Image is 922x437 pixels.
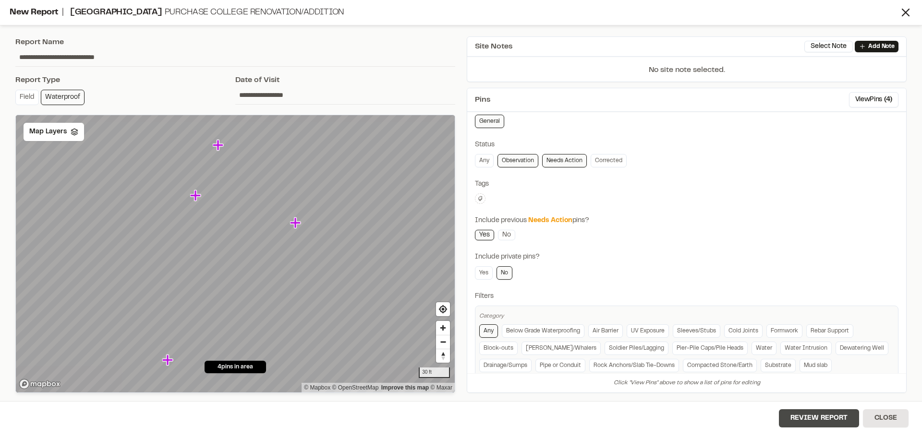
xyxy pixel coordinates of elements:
a: Yes [475,266,493,280]
a: General [475,115,504,128]
button: Zoom in [436,321,450,335]
div: Map marker [190,189,203,202]
a: Any [479,324,498,338]
span: 4 pins in area [218,363,253,371]
button: ViewPins (4) [849,92,898,107]
a: Yes [475,230,494,240]
div: New Report [10,6,899,19]
p: Add Note [868,42,895,51]
a: Below Grade Waterproofing [502,324,584,338]
a: Soldier Piles/Lagging [605,342,668,355]
span: Site Notes [475,41,512,52]
a: Water [752,342,776,355]
span: ( 4 ) [884,94,892,105]
a: UV Exposure [627,324,669,338]
div: Include private pins? [475,252,898,262]
a: Pipe or Conduit [535,359,585,372]
a: Mapbox [304,384,330,391]
button: Edit Tags [475,193,485,204]
a: No [497,266,512,280]
a: Maxar [430,384,452,391]
a: Substrate [761,359,796,372]
button: Close [863,409,909,427]
a: Map feedback [381,384,429,391]
a: Corrected [591,154,627,167]
a: Sleeves/Stubs [673,324,720,338]
a: Rebar Support [806,324,853,338]
div: Map marker [290,217,303,229]
div: Category [479,312,894,320]
a: No [498,230,515,240]
a: Compacted Stone/Earth [683,359,757,372]
span: [GEOGRAPHIC_DATA] [70,9,162,16]
a: Mud slab [800,359,832,372]
a: Water Intrusion [780,342,832,355]
div: Include previous pins? [475,215,898,226]
button: Select Note [804,41,853,52]
button: Review Report [779,409,859,427]
span: Zoom out [436,335,450,349]
span: Purchase College Renovation/Addition [165,9,344,16]
div: Report Type [15,74,235,86]
span: Needs Action [528,218,572,224]
a: Drainage/Sumps [479,359,532,372]
div: Date of Visit [235,74,455,86]
div: Status [475,140,898,150]
a: OpenStreetMap [332,384,379,391]
div: Report Name [15,36,455,48]
a: Air Barrier [588,324,623,338]
button: Find my location [436,302,450,316]
a: Rock Anchors/Slab Tie-Downs [589,359,679,372]
div: Click "View Pins" above to show a list of pins for editing [467,373,906,392]
div: Filters [475,291,898,302]
button: Reset bearing to north [436,349,450,363]
a: Cold Joints [724,324,763,338]
button: Zoom out [436,335,450,349]
a: Observation [497,154,538,167]
div: Tags [475,179,898,189]
a: [PERSON_NAME]/Whalers [522,342,601,355]
p: No site note selected. [467,64,906,82]
div: Map marker [162,354,175,366]
div: 30 ft [419,367,450,378]
a: Any [475,154,494,167]
a: Formwork [766,324,802,338]
a: Needs Action [542,154,587,167]
a: Dewatering Well [836,342,888,355]
canvas: Map [16,115,455,392]
a: Block-outs [479,342,518,355]
span: Pins [475,94,490,106]
div: Map marker [213,139,225,152]
a: Pier-Pile Caps/Pile Heads [672,342,748,355]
